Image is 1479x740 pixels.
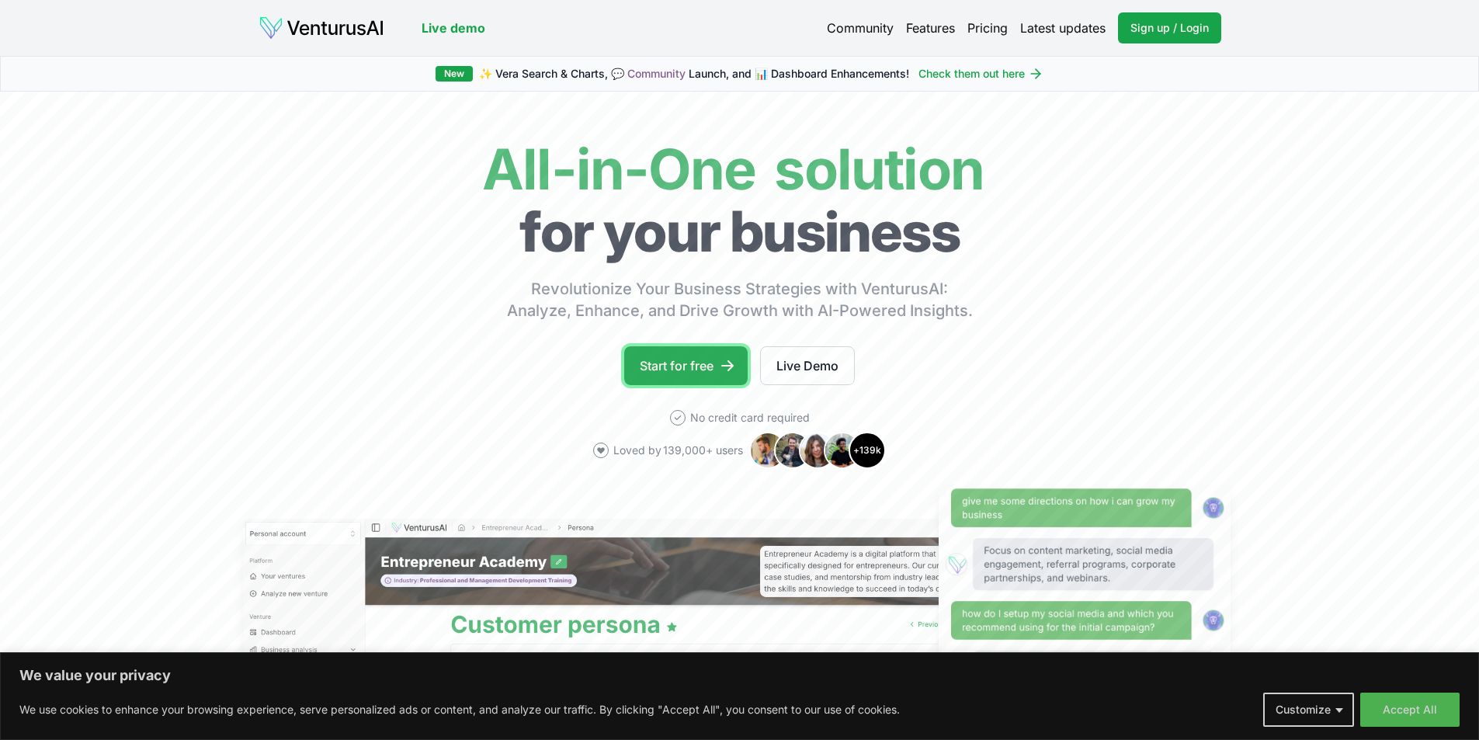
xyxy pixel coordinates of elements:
[19,700,900,719] p: We use cookies to enhance your browsing experience, serve personalized ads or content, and analyz...
[824,432,861,469] img: Avatar 4
[259,16,384,40] img: logo
[1360,693,1460,727] button: Accept All
[1263,693,1354,727] button: Customize
[1130,20,1209,36] span: Sign up / Login
[749,432,786,469] img: Avatar 1
[967,19,1008,37] a: Pricing
[422,19,485,37] a: Live demo
[627,67,686,80] a: Community
[1020,19,1106,37] a: Latest updates
[624,346,748,385] a: Start for free
[479,66,909,82] span: ✨ Vera Search & Charts, 💬 Launch, and 📊 Dashboard Enhancements!
[827,19,894,37] a: Community
[774,432,811,469] img: Avatar 2
[436,66,473,82] div: New
[19,666,1460,685] p: We value your privacy
[1118,12,1221,43] a: Sign up / Login
[906,19,955,37] a: Features
[799,432,836,469] img: Avatar 3
[918,66,1043,82] a: Check them out here
[760,346,855,385] a: Live Demo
